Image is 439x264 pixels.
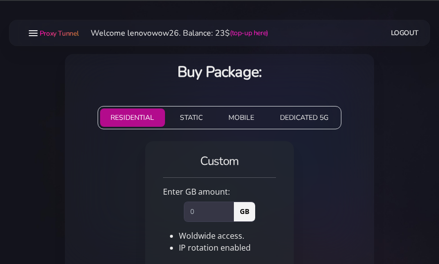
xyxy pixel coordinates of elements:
[218,108,265,127] button: MOBILE
[100,108,165,127] button: RESIDENTIAL
[179,230,276,242] li: Woldwide access.
[269,108,339,127] button: DEDICATED 5G
[73,62,366,82] h3: Buy Package:
[391,216,427,252] iframe: Webchat Widget
[38,25,79,41] a: Proxy Tunnel
[157,186,282,198] div: Enter GB amount:
[391,24,419,42] a: Logout
[163,153,276,169] h4: Custom
[79,27,268,39] li: Welcome lenovowow26. Balance: 23$
[179,242,276,254] li: IP rotation enabled
[184,202,234,221] input: 0
[169,108,214,127] button: STATIC
[40,29,79,38] span: Proxy Tunnel
[233,202,255,221] span: GB
[230,28,268,38] a: (top-up here)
